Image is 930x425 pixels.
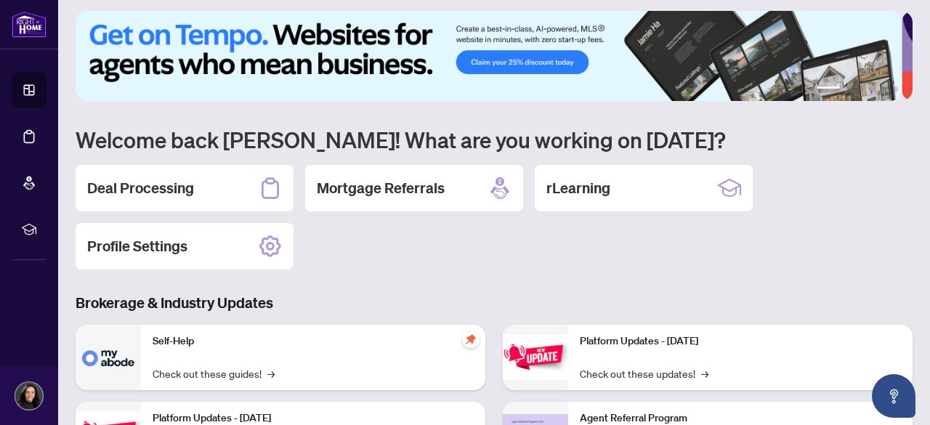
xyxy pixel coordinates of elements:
[872,374,915,418] button: Open asap
[76,293,913,313] h3: Brokerage & Industry Updates
[12,11,46,38] img: logo
[580,365,708,381] a: Check out these updates!→
[580,333,901,349] p: Platform Updates - [DATE]
[546,178,610,198] h2: rLearning
[267,365,275,381] span: →
[87,178,194,198] h2: Deal Processing
[846,86,852,92] button: 2
[76,126,913,153] h1: Welcome back [PERSON_NAME]! What are you working on [DATE]?
[462,331,480,348] span: pushpin
[317,178,445,198] h2: Mortgage Referrals
[817,86,840,92] button: 1
[892,86,898,92] button: 6
[869,86,875,92] button: 4
[503,334,568,380] img: Platform Updates - June 23, 2025
[857,86,863,92] button: 3
[153,333,474,349] p: Self-Help
[76,325,141,390] img: Self-Help
[15,382,43,410] img: Profile Icon
[87,236,187,256] h2: Profile Settings
[153,365,275,381] a: Check out these guides!→
[76,11,902,101] img: Slide 0
[701,365,708,381] span: →
[881,86,886,92] button: 5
